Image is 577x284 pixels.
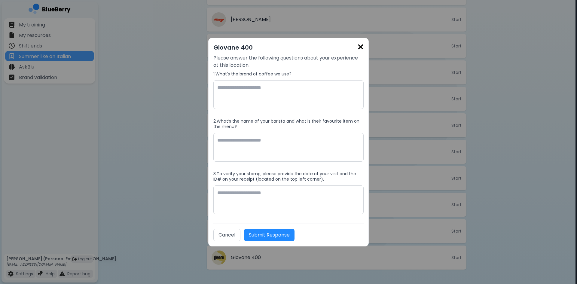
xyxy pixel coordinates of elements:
[213,171,364,182] label: 3 . To verify your stamp, please provide the date of your visit and the ID# on your receipt (loca...
[358,43,364,51] img: close icon
[213,118,364,129] label: 2 . What’s the name of your barista and what is their favourite item on the menu?
[213,43,364,52] h2: Giovane 400
[213,71,364,77] label: 1 . What’s the brand of coffee we use?
[213,54,364,69] p: Please answer the following questions about your experience at this location.
[213,229,240,241] button: Cancel
[244,229,295,241] button: Submit Response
